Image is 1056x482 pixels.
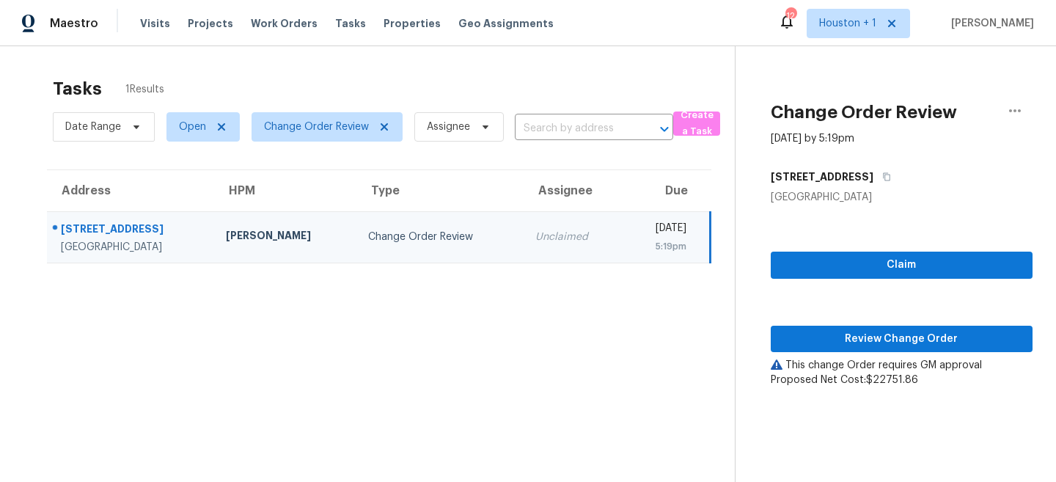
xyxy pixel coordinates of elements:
span: Projects [188,16,233,31]
div: 5:19pm [635,239,686,254]
th: Due [623,170,710,211]
span: Houston + 1 [819,16,876,31]
button: Create a Task [673,112,720,136]
span: Review Change Order [782,330,1021,348]
th: Type [356,170,524,211]
button: Claim [771,252,1033,279]
h2: Tasks [53,81,102,96]
div: [GEOGRAPHIC_DATA] [771,190,1033,205]
div: [GEOGRAPHIC_DATA] [61,240,202,255]
span: Work Orders [251,16,318,31]
th: Address [47,170,214,211]
span: Claim [782,256,1021,274]
h2: Change Order Review [771,105,957,120]
div: [DATE] by 5:19pm [771,131,854,146]
span: Create a Task [681,107,713,141]
h5: [STREET_ADDRESS] [771,169,873,184]
div: Change Order Review [368,230,512,244]
span: Date Range [65,120,121,134]
span: Assignee [427,120,470,134]
span: Visits [140,16,170,31]
span: Open [179,120,206,134]
th: HPM [214,170,356,211]
div: [DATE] [635,221,686,239]
span: Maestro [50,16,98,31]
span: 1 Results [125,82,164,97]
div: This change Order requires GM approval [771,358,1033,373]
div: Unclaimed [535,230,612,244]
div: 12 [785,9,796,23]
span: Properties [384,16,441,31]
button: Open [654,119,675,139]
span: Geo Assignments [458,16,554,31]
span: [PERSON_NAME] [945,16,1034,31]
th: Assignee [524,170,623,211]
span: Change Order Review [264,120,369,134]
span: Tasks [335,18,366,29]
input: Search by address [515,117,632,140]
div: [STREET_ADDRESS] [61,222,202,240]
div: Proposed Net Cost: $22751.86 [771,373,1033,387]
button: Copy Address [873,164,893,190]
div: [PERSON_NAME] [226,228,344,247]
button: Review Change Order [771,326,1033,353]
